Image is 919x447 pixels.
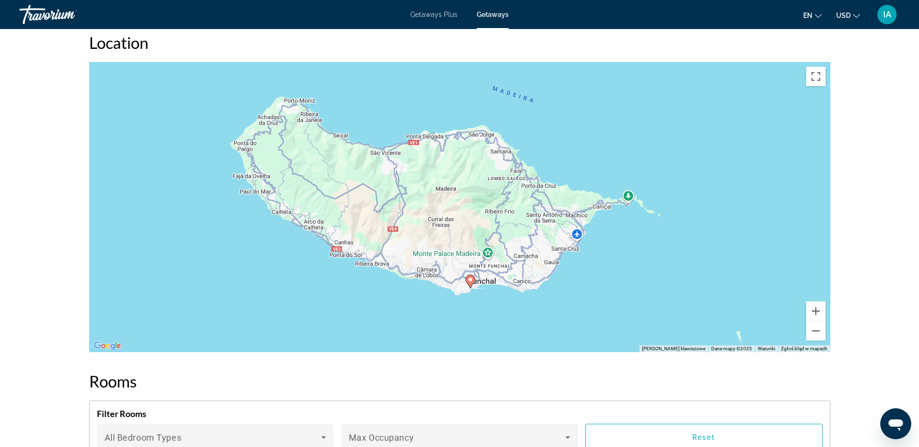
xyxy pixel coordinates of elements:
button: Skróty klawiszowe [642,345,705,352]
a: Getaways Plus [410,11,457,18]
button: Włącz widok pełnoekranowy [806,67,826,86]
span: en [803,12,812,19]
h2: Location [89,33,830,52]
a: Getaways [477,11,509,18]
h4: Filter Rooms [97,408,823,419]
span: Dane mapy ©2025 [711,346,752,351]
a: Pokaż ten obszar w Mapach Google (otwiera się w nowym oknie) [92,340,124,352]
span: Reset [692,433,716,441]
span: IA [883,10,891,19]
a: Travorium [19,2,116,27]
span: USD [836,12,851,19]
iframe: Przycisk umożliwiający otwarcie okna komunikatora [880,408,911,439]
span: All Bedroom Types [105,432,182,443]
h2: Rooms [89,372,830,391]
a: Warunki (otwiera się w nowej karcie) [758,346,775,351]
button: Change currency [836,8,860,22]
a: Zgłoś błąd w mapach [781,346,827,351]
button: Powiększ [806,301,826,321]
button: Change language [803,8,822,22]
img: Google [92,340,124,352]
button: Pomniejsz [806,321,826,341]
span: Max Occupancy [349,432,414,443]
button: User Menu [874,4,900,25]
